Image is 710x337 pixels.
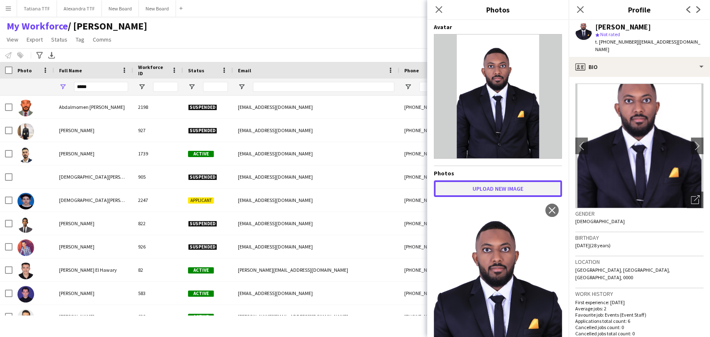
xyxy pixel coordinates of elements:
span: [PERSON_NAME] [59,127,94,133]
app-action-btn: Export XLSX [47,50,57,60]
a: View [3,34,22,45]
div: [PHONE_NUMBER] [399,189,506,212]
div: 629 [133,305,183,328]
img: Mohammad Osama [17,146,34,163]
span: Comms [93,36,111,43]
p: First experience: [DATE] [575,299,703,305]
span: [PERSON_NAME] [59,290,94,296]
span: Suspended [188,128,217,134]
img: Osama El Hawary [17,263,34,279]
div: 822 [133,212,183,235]
div: [EMAIL_ADDRESS][DOMAIN_NAME] [233,212,399,235]
div: 926 [133,235,183,258]
p: Cancelled jobs count: 0 [575,324,703,330]
div: [PHONE_NUMBER] [399,96,506,118]
span: Applicant [188,197,214,204]
span: Active [188,290,214,297]
div: [PHONE_NUMBER] [399,258,506,281]
h3: Profile [569,4,710,15]
div: [EMAIL_ADDRESS][DOMAIN_NAME] [233,142,399,165]
button: Open Filter Menu [138,83,146,91]
button: Tatiana TTF [17,0,57,17]
div: [PHONE_NUMBER] [399,142,506,165]
div: [PHONE_NUMBER] [399,119,506,142]
span: Status [188,67,204,74]
button: Alexandra TTF [57,0,102,17]
h3: Photos [427,4,569,15]
span: [DATE] (28 years) [575,242,611,248]
span: Export [27,36,43,43]
a: Export [23,34,46,45]
div: 927 [133,119,183,142]
div: [EMAIL_ADDRESS][DOMAIN_NAME] [233,189,399,212]
div: [EMAIL_ADDRESS][DOMAIN_NAME] [233,235,399,258]
div: [EMAIL_ADDRESS][DOMAIN_NAME] [233,119,399,142]
span: Workforce ID [138,64,168,76]
span: Suspended [188,104,217,111]
span: [PERSON_NAME] [59,150,94,157]
a: Comms [89,34,115,45]
img: Osama Alazzam [17,239,34,256]
div: [EMAIL_ADDRESS][DOMAIN_NAME] [233,282,399,305]
h4: Avatar [434,23,562,31]
span: Email [238,67,251,74]
img: Abdalmomen Osaman Hussien [17,100,34,116]
span: [PERSON_NAME] [59,220,94,226]
a: My Workforce [7,20,68,32]
span: Suspended [188,174,217,180]
div: [PERSON_NAME][EMAIL_ADDRESS][DOMAIN_NAME] [233,305,399,328]
span: Full Name [59,67,82,74]
input: Status Filter Input [203,82,228,92]
div: [PHONE_NUMBER] [399,305,506,328]
div: [EMAIL_ADDRESS][DOMAIN_NAME] [233,96,399,118]
img: Mohammad Osama [17,123,34,140]
div: Bio [569,57,710,77]
button: Open Filter Menu [188,83,195,91]
div: 583 [133,282,183,305]
img: Crew avatar or photo [575,84,703,208]
span: [PERSON_NAME] [59,313,94,320]
button: New Board [102,0,139,17]
div: [PHONE_NUMBER] [399,235,506,258]
input: Email Filter Input [253,82,394,92]
a: Tag [72,34,88,45]
h4: Photos [434,170,562,177]
span: [DEMOGRAPHIC_DATA][PERSON_NAME] [59,174,144,180]
span: Status [51,36,67,43]
button: New Board [139,0,176,17]
app-action-btn: Advanced filters [35,50,45,60]
div: [PERSON_NAME] [595,23,651,31]
span: [DEMOGRAPHIC_DATA][PERSON_NAME] [59,197,144,203]
span: TATIANA [68,20,147,32]
span: Tag [76,36,84,43]
div: 2247 [133,189,183,212]
span: | [EMAIL_ADDRESS][DOMAIN_NAME] [595,39,700,52]
h3: Location [575,258,703,266]
img: Osama Fakhouri [17,286,34,303]
div: 1739 [133,142,183,165]
span: Suspended [188,244,217,250]
button: Open Filter Menu [238,83,245,91]
span: Photo [17,67,32,74]
div: [PERSON_NAME][EMAIL_ADDRESS][DOMAIN_NAME] [233,258,399,281]
p: Applications total count: 6 [575,318,703,324]
button: Open Filter Menu [59,83,67,91]
button: Open Filter Menu [404,83,412,91]
img: Crew avatar [434,34,562,159]
div: [EMAIL_ADDRESS][DOMAIN_NAME] [233,165,399,188]
h3: Work history [575,290,703,298]
span: Not rated [600,31,620,37]
input: Phone Filter Input [419,82,501,92]
h3: Birthday [575,234,703,241]
span: Active [188,151,214,157]
span: [DEMOGRAPHIC_DATA] [575,218,625,224]
span: Suspended [188,221,217,227]
div: 82 [133,258,183,281]
span: [PERSON_NAME] [59,244,94,250]
div: 905 [133,165,183,188]
button: Upload new image [434,180,562,197]
span: View [7,36,18,43]
img: Omer Osama [17,216,34,233]
p: Cancelled jobs total count: 0 [575,330,703,337]
div: [PHONE_NUMBER] [399,282,506,305]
